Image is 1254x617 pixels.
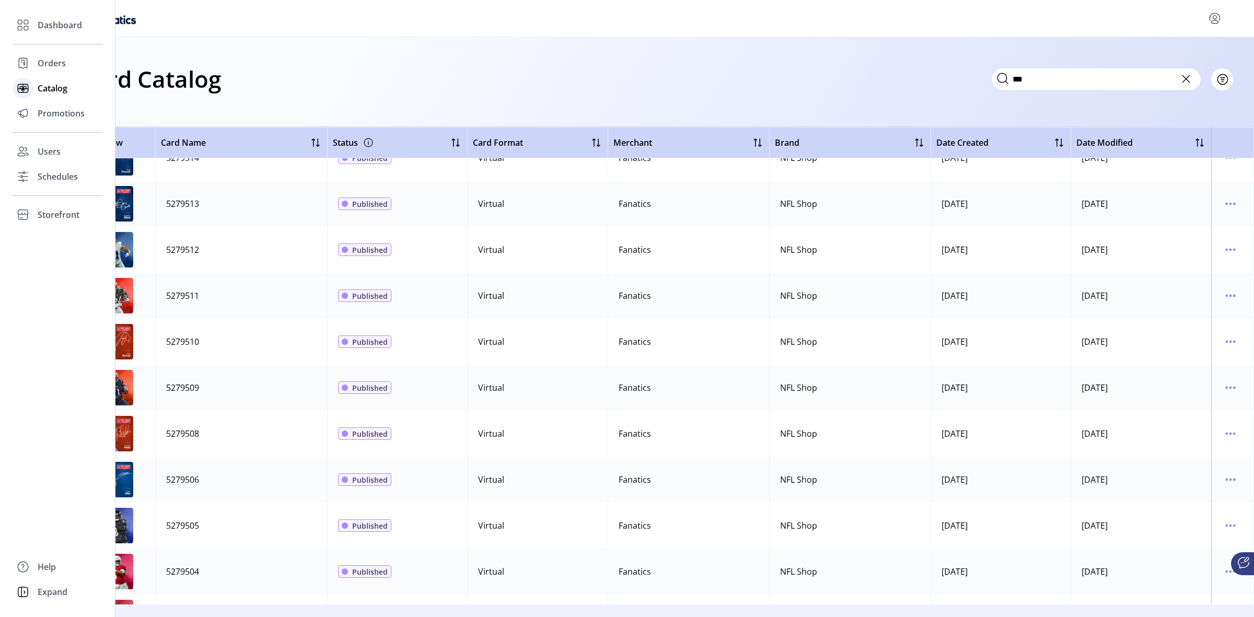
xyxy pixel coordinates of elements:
span: Published [352,245,388,255]
span: Published [352,382,388,393]
div: Fanatics [619,473,651,486]
span: Card Name [161,136,206,149]
span: Published [352,290,388,301]
div: NFL Shop [780,289,817,302]
div: 5279506 [166,473,199,486]
div: 5279510 [166,335,199,348]
span: Published [352,566,388,577]
div: Virtual [478,381,504,394]
div: Virtual [478,289,504,302]
button: menu [1222,563,1239,580]
div: 5279509 [166,381,199,394]
span: Expand [38,586,67,598]
span: Card Format [473,136,523,149]
span: Users [38,145,61,158]
td: [DATE] [931,411,1071,457]
h1: Card Catalog [79,61,221,97]
div: NFL Shop [780,335,817,348]
td: [DATE] [931,549,1071,595]
button: menu [1222,471,1239,488]
td: [DATE] [931,457,1071,503]
td: [DATE] [1071,319,1211,365]
span: Promotions [38,107,85,120]
div: NFL Shop [780,565,817,578]
div: Virtual [478,197,504,210]
button: Filter Button [1211,68,1233,90]
div: Virtual [478,519,504,532]
span: Schedules [38,170,78,183]
span: Help [38,561,56,573]
div: Virtual [478,427,504,440]
div: Virtual [478,335,504,348]
td: [DATE] [1071,411,1211,457]
td: [DATE] [1071,365,1211,411]
span: Merchant [613,136,652,149]
td: [DATE] [931,503,1071,549]
div: NFL Shop [780,197,817,210]
div: NFL Shop [780,519,817,532]
div: NFL Shop [780,427,817,440]
div: Fanatics [619,289,651,302]
span: Date Created [936,136,989,149]
span: Orders [38,57,66,69]
div: Virtual [478,473,504,486]
div: Fanatics [619,381,651,394]
span: Published [352,474,388,485]
div: Virtual [478,565,504,578]
span: Brand [775,136,799,149]
button: menu [1222,195,1239,212]
button: menu [1222,241,1239,258]
button: menu [1222,287,1239,304]
span: Catalog [38,82,67,95]
span: Dashboard [38,19,82,31]
td: [DATE] [1071,503,1211,549]
td: [DATE] [1071,227,1211,273]
div: Fanatics [619,243,651,256]
div: 5279505 [166,519,199,532]
td: [DATE] [931,319,1071,365]
span: Published [352,428,388,439]
span: Published [352,199,388,209]
div: Fanatics [619,427,651,440]
button: menu [1222,425,1239,442]
input: Search [992,68,1201,90]
td: [DATE] [1071,181,1211,227]
span: Storefront [38,208,79,221]
td: [DATE] [931,227,1071,273]
div: 5279512 [166,243,199,256]
span: Published [352,336,388,347]
div: 5279513 [166,197,199,210]
button: menu [1222,379,1239,396]
span: Published [352,520,388,531]
td: [DATE] [931,365,1071,411]
td: [DATE] [931,181,1071,227]
div: Fanatics [619,519,651,532]
div: 5279504 [166,565,199,578]
div: Status [333,134,375,151]
div: Fanatics [619,197,651,210]
td: [DATE] [1071,457,1211,503]
div: Virtual [478,243,504,256]
div: NFL Shop [780,243,817,256]
td: [DATE] [931,273,1071,319]
div: Fanatics [619,565,651,578]
button: menu [1206,10,1223,27]
button: menu [1222,517,1239,534]
div: NFL Shop [780,381,817,394]
td: [DATE] [1071,549,1211,595]
div: 5279508 [166,427,199,440]
td: [DATE] [1071,273,1211,319]
span: Date Modified [1076,136,1133,149]
div: NFL Shop [780,473,817,486]
div: Fanatics [619,335,651,348]
div: 5279511 [166,289,199,302]
button: menu [1222,333,1239,350]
